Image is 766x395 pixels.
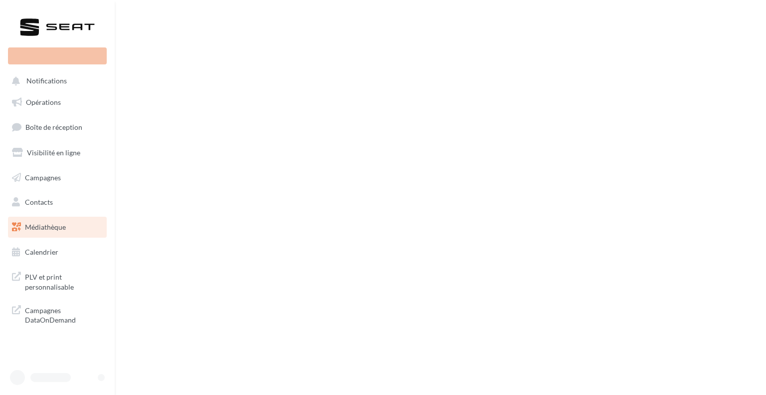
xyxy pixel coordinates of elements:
[25,270,103,292] span: PLV et print personnalisable
[25,123,82,131] span: Boîte de réception
[27,148,80,157] span: Visibilité en ligne
[26,98,61,106] span: Opérations
[25,198,53,206] span: Contacts
[6,192,109,213] a: Contacts
[6,92,109,113] a: Opérations
[6,116,109,138] a: Boîte de réception
[6,242,109,263] a: Calendrier
[26,77,67,85] span: Notifications
[25,248,58,256] span: Calendrier
[8,47,107,64] div: Nouvelle campagne
[25,173,61,181] span: Campagnes
[25,223,66,231] span: Médiathèque
[6,217,109,238] a: Médiathèque
[6,300,109,329] a: Campagnes DataOnDemand
[6,266,109,296] a: PLV et print personnalisable
[6,167,109,188] a: Campagnes
[25,304,103,325] span: Campagnes DataOnDemand
[6,142,109,163] a: Visibilité en ligne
